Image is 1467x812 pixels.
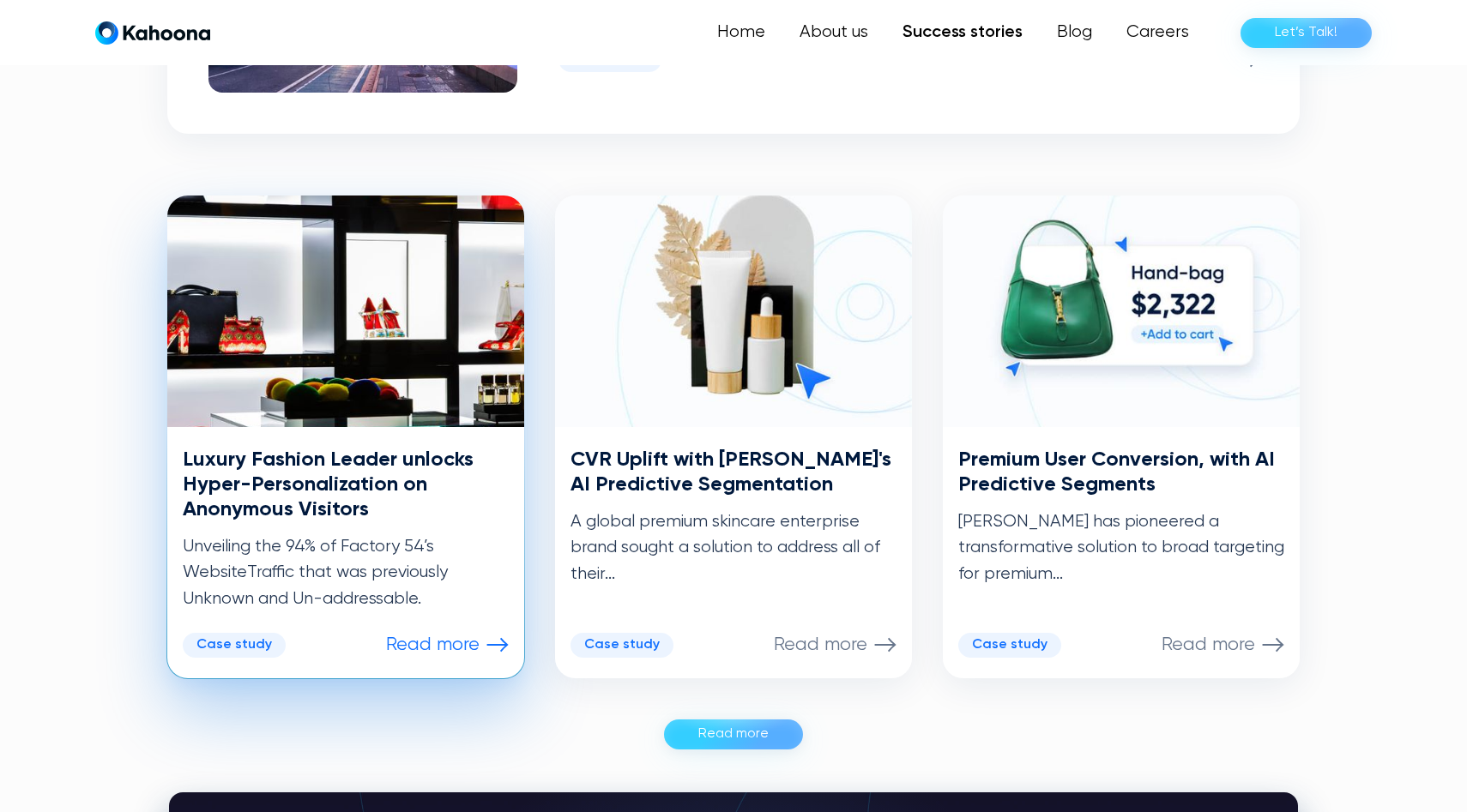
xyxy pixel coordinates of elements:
p: Unveiling the 94% of Factory 54’s WebsiteTraffic that was previously Unknown and Un-addressable. [183,534,509,612]
a: Let’s Talk! [1241,18,1372,48]
p: [PERSON_NAME] has pioneered a transformative solution to broad targeting for premium... [958,509,1284,587]
a: CVR Uplift with [PERSON_NAME]'s AI Predictive SegmentationA global premium skincare enterprise br... [555,195,912,678]
div: Let’s Talk! [1275,19,1337,46]
a: Premium User Conversion, with AI Predictive Segments[PERSON_NAME] has pioneered a transformative ... [943,195,1300,678]
div: Case study [196,637,272,653]
div: Case study [972,637,1047,653]
p: Read more [1162,634,1255,656]
h3: CVR Uplift with [PERSON_NAME]'s AI Predictive Segmentation [570,448,896,497]
h3: Luxury Fashion Leader unlocks Hyper-Personalization on Anonymous Visitors [183,448,509,521]
a: Luxury Fashion Leader unlocks Hyper-Personalization on Anonymous VisitorsUnveiling the 94% of Fac... [167,195,524,678]
a: Home [700,15,782,50]
a: Read more [664,719,803,749]
p: Read more [774,634,867,656]
div: Read more [698,720,769,748]
p: Read more [386,634,480,656]
a: Blog [1040,15,1109,50]
a: Success stories [885,15,1040,50]
h3: Premium User Conversion, with AI Predictive Segments [958,448,1284,497]
a: About us [782,15,885,50]
p: A global premium skincare enterprise brand sought a solution to address all of their... [570,509,896,587]
a: home [95,21,210,45]
a: Careers [1109,15,1206,50]
div: Case study [584,637,660,653]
